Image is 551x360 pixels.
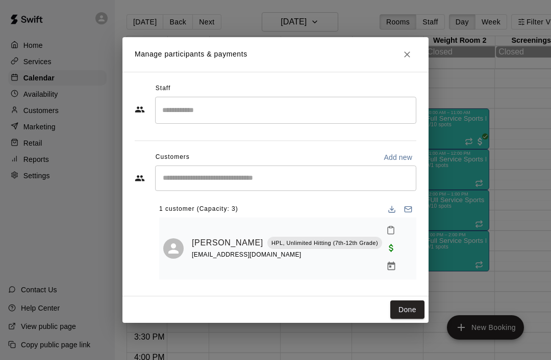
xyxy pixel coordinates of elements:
svg: Staff [135,104,145,115]
div: Search staff [155,97,416,124]
div: Henry Thomas [163,238,184,259]
button: Manage bookings & payment [382,257,400,275]
span: Paid with Credit [382,243,400,252]
svg: Customers [135,173,145,183]
button: Mark attendance [382,221,399,239]
button: Email participants [400,201,416,217]
p: Add new [384,152,412,162]
a: [PERSON_NAME] [192,236,263,250]
span: 1 customer (Capacity: 3) [159,201,238,217]
span: [EMAIL_ADDRESS][DOMAIN_NAME] [192,251,302,258]
button: Close [398,45,416,64]
button: Add new [380,149,416,165]
span: Customers [156,149,190,165]
span: Staff [156,80,170,97]
div: Start typing to search customers... [155,165,416,191]
p: HPL, Unlimited Hitting (7th-12th Grade) [271,239,378,247]
button: Download list [384,201,400,217]
button: Done [390,300,424,319]
p: Manage participants & payments [135,49,247,60]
